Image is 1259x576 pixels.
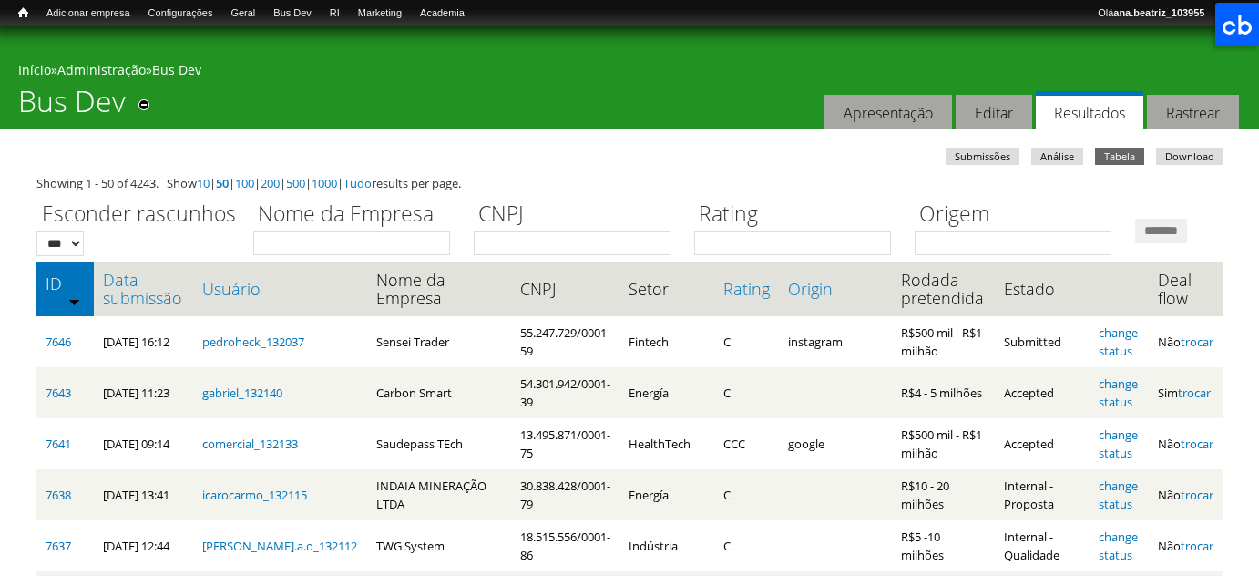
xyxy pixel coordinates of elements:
td: google [779,418,892,469]
td: instagram [779,316,892,367]
strong: ana.beatriz_103955 [1113,7,1204,18]
label: Esconder rascunhos [36,199,241,231]
a: Download [1156,148,1223,165]
td: R$5 -10 milhões [892,520,995,571]
a: Submissões [946,148,1019,165]
a: Início [18,61,51,78]
a: Configurações [139,5,222,23]
td: Accepted [995,418,1090,469]
label: CNPJ [474,199,682,231]
div: » » [18,61,1241,84]
td: R$500 mil - R$1 milhão [892,316,995,367]
label: Origem [915,199,1123,231]
td: Não [1149,520,1223,571]
a: 200 [261,175,280,191]
a: change status [1099,427,1138,461]
td: Energía [619,367,713,418]
a: Análise [1031,148,1083,165]
td: Sim [1149,367,1223,418]
a: Resultados [1036,91,1143,130]
td: Não [1149,418,1223,469]
a: Apresentação [824,95,952,130]
td: R$10 - 20 milhões [892,469,995,520]
a: Rastrear [1147,95,1239,130]
a: Data submissão [103,271,183,307]
a: 50 [216,175,229,191]
td: Sensei Trader [367,316,511,367]
a: comercial_132133 [202,436,298,452]
a: 500 [286,175,305,191]
a: change status [1099,478,1138,512]
td: Submitted [995,316,1090,367]
a: ID [46,274,85,293]
th: CNPJ [511,262,619,316]
a: trocar [1181,334,1213,350]
a: Academia [411,5,474,23]
td: R$500 mil - R$1 milhão [892,418,995,469]
td: HealthTech [619,418,713,469]
a: Oláana.beatriz_103955 [1089,5,1213,23]
td: Internal - Proposta [995,469,1090,520]
td: C [714,469,779,520]
label: Nome da Empresa [253,199,462,231]
td: 30.838.428/0001-79 [511,469,619,520]
h1: Bus Dev [18,84,126,129]
a: Rating [723,280,770,298]
td: [DATE] 16:12 [94,316,192,367]
th: Rodada pretendida [892,262,995,316]
td: 13.495.871/0001-75 [511,418,619,469]
a: RI [321,5,349,23]
a: pedroheck_132037 [202,334,304,350]
td: C [714,367,779,418]
a: Origin [788,280,883,298]
td: C [714,316,779,367]
td: Não [1149,469,1223,520]
a: 7643 [46,385,71,401]
a: 7637 [46,538,71,554]
a: Bus Dev [152,61,201,78]
td: Energía [619,469,713,520]
td: Carbon Smart [367,367,511,418]
td: 55.247.729/0001-59 [511,316,619,367]
td: 18.515.556/0001-86 [511,520,619,571]
a: trocar [1181,436,1213,452]
a: Bus Dev [264,5,321,23]
a: trocar [1178,385,1211,401]
td: [DATE] 11:23 [94,367,192,418]
a: Geral [221,5,264,23]
td: [DATE] 09:14 [94,418,192,469]
a: trocar [1181,487,1213,503]
a: Administração [57,61,146,78]
a: Início [9,5,37,22]
a: Tudo [343,175,372,191]
a: Editar [956,95,1032,130]
span: Início [18,6,28,19]
th: Estado [995,262,1090,316]
a: 7638 [46,487,71,503]
td: TWG System [367,520,511,571]
td: Accepted [995,367,1090,418]
td: Internal - Qualidade [995,520,1090,571]
a: 1000 [312,175,337,191]
a: 7641 [46,436,71,452]
td: Saudepass TEch [367,418,511,469]
a: Adicionar empresa [37,5,139,23]
a: Marketing [349,5,411,23]
th: Deal flow [1149,262,1223,316]
a: [PERSON_NAME].a.o_132112 [202,538,357,554]
th: Nome da Empresa [367,262,511,316]
a: gabriel_132140 [202,385,282,401]
td: Não [1149,316,1223,367]
td: Fintech [619,316,713,367]
a: Usuário [202,280,358,298]
th: Setor [619,262,713,316]
a: icarocarmo_132115 [202,487,307,503]
td: C [714,520,779,571]
td: INDAIA MINERAÇÃO LTDA [367,469,511,520]
a: change status [1099,529,1138,563]
td: Indústria [619,520,713,571]
a: change status [1099,375,1138,410]
td: [DATE] 12:44 [94,520,192,571]
a: Sair [1213,5,1250,23]
a: Tabela [1095,148,1144,165]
